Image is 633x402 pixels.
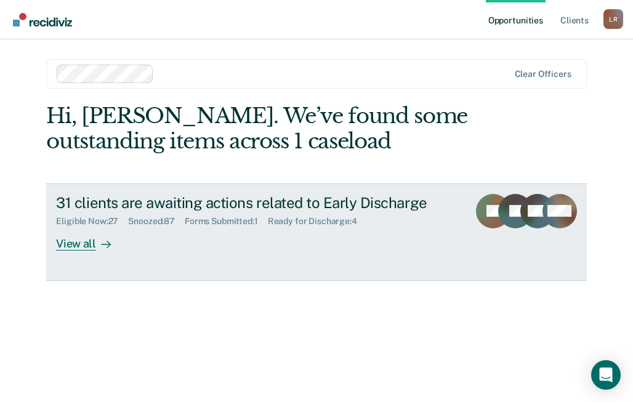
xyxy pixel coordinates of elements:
[56,216,128,227] div: Eligible Now : 27
[591,360,621,390] div: Open Intercom Messenger
[56,194,458,212] div: 31 clients are awaiting actions related to Early Discharge
[268,216,367,227] div: Ready for Discharge : 4
[46,103,478,154] div: Hi, [PERSON_NAME]. We’ve found some outstanding items across 1 caseload
[46,183,586,281] a: 31 clients are awaiting actions related to Early DischargeEligible Now:27Snoozed:87Forms Submitte...
[128,216,185,227] div: Snoozed : 87
[603,9,623,29] div: L R
[185,216,268,227] div: Forms Submitted : 1
[56,227,125,251] div: View all
[13,13,72,26] img: Recidiviz
[515,69,571,79] div: Clear officers
[603,9,623,29] button: Profile dropdown button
